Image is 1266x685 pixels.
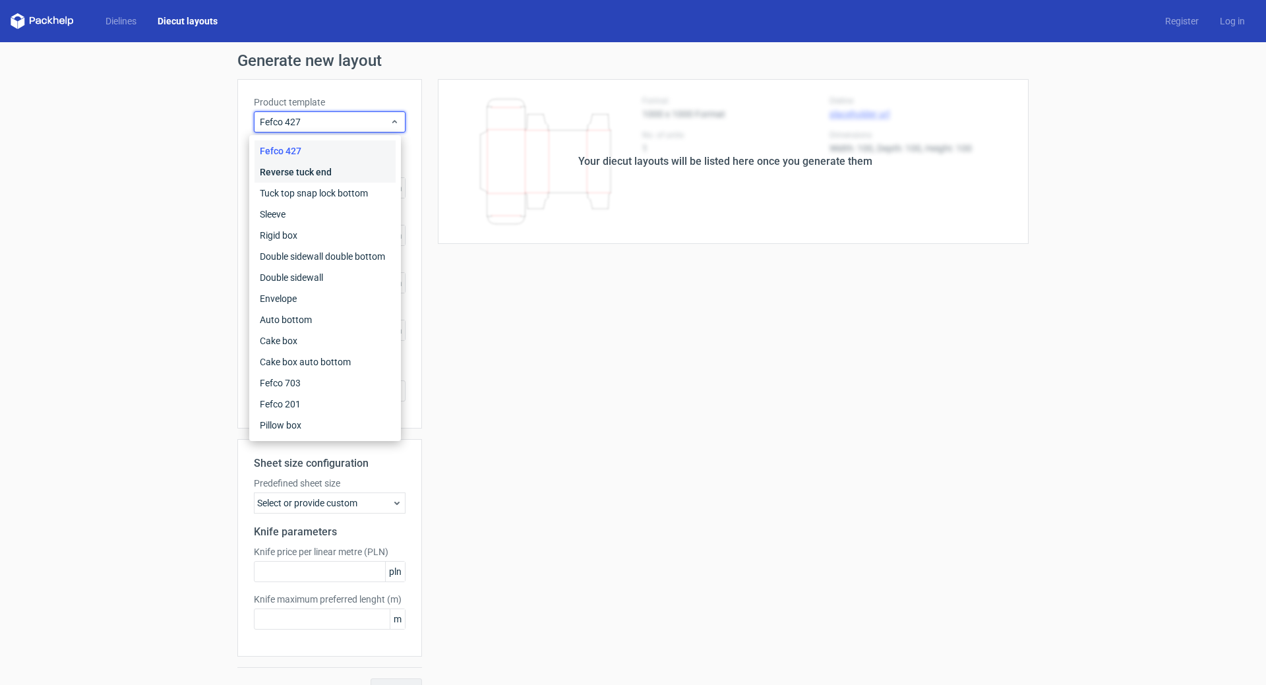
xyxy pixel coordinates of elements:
[255,204,396,225] div: Sleeve
[390,609,405,629] span: m
[254,456,406,471] h2: Sheet size configuration
[254,96,406,109] label: Product template
[255,183,396,204] div: Tuck top snap lock bottom
[255,394,396,415] div: Fefco 201
[385,562,405,581] span: pln
[255,162,396,183] div: Reverse tuck end
[255,372,396,394] div: Fefco 703
[237,53,1029,69] h1: Generate new layout
[255,330,396,351] div: Cake box
[255,267,396,288] div: Double sidewall
[254,593,406,606] label: Knife maximum preferred lenght (m)
[578,154,872,169] div: Your diecut layouts will be listed here once you generate them
[255,225,396,246] div: Rigid box
[254,477,406,490] label: Predefined sheet size
[254,545,406,558] label: Knife price per linear metre (PLN)
[1209,15,1255,28] a: Log in
[255,288,396,309] div: Envelope
[255,415,396,436] div: Pillow box
[254,492,406,514] div: Select or provide custom
[255,351,396,372] div: Cake box auto bottom
[147,15,228,28] a: Diecut layouts
[95,15,147,28] a: Dielines
[255,246,396,267] div: Double sidewall double bottom
[260,115,390,129] span: Fefco 427
[255,309,396,330] div: Auto bottom
[254,524,406,540] h2: Knife parameters
[1155,15,1209,28] a: Register
[255,140,396,162] div: Fefco 427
